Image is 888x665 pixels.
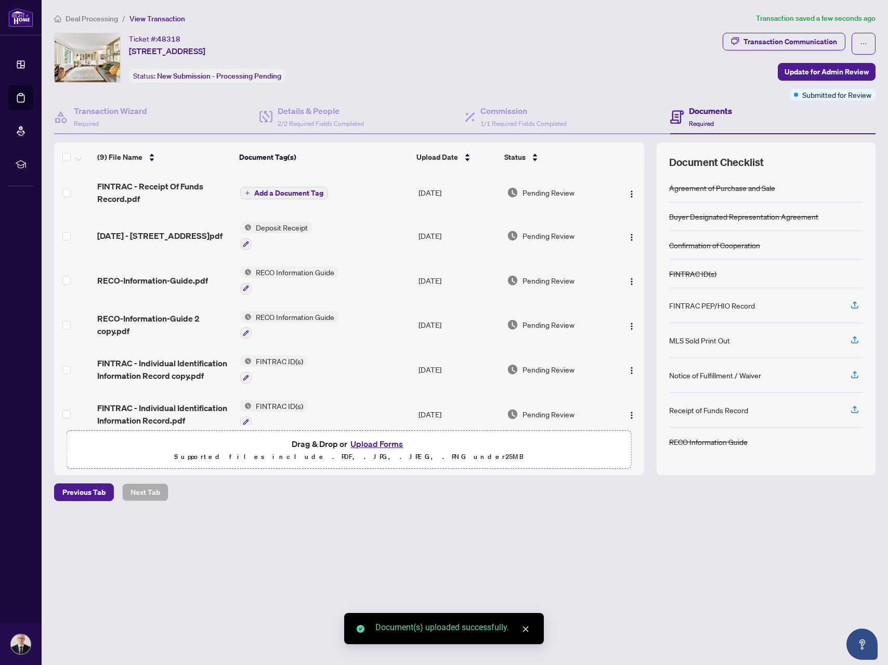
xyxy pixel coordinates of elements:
td: [DATE] [414,213,503,258]
article: Transaction saved a few seconds ago [756,12,876,24]
span: FINTRAC - Individual Identification Information Record copy.pdf [97,357,232,382]
button: Logo [623,272,640,289]
span: Previous Tab [62,484,106,501]
span: Upload Date [416,151,458,163]
div: FINTRAC ID(s) [669,268,716,279]
td: [DATE] [414,303,503,348]
span: 2/2 Required Fields Completed [278,120,364,127]
img: IMG-S12312795_1.jpg [55,33,120,82]
span: RECO-Information-Guide.pdf [97,274,208,287]
button: Status IconRECO Information Guide [240,311,338,339]
span: 48318 [157,34,180,44]
div: Document(s) uploaded successfully. [375,621,531,634]
span: Pending Review [523,187,574,198]
span: View Transaction [129,14,185,23]
span: RECO-Information-Guide 2 copy.pdf [97,312,232,337]
span: Pending Review [523,319,574,330]
span: (9) File Name [97,151,142,163]
img: Logo [628,322,636,330]
th: Status [500,143,610,172]
span: ellipsis [860,40,867,47]
img: Status Icon [240,355,252,367]
span: home [54,15,61,22]
span: FINTRAC ID(s) [252,355,307,367]
button: Update for Admin Review [778,63,876,81]
button: Status IconFINTRAC ID(s) [240,355,307,383]
span: FINTRAC - Receipt Of Funds Record.pdf [97,180,232,205]
button: Logo [623,361,640,378]
span: Submitted for Review [802,89,871,100]
h4: Details & People [278,105,364,117]
img: Logo [628,190,636,198]
span: Deal Processing [66,14,118,23]
img: Logo [628,277,636,286]
img: logo [8,8,33,27]
button: Logo [623,227,640,244]
span: Required [689,120,714,127]
span: FINTRAC - Individual Identification Information Record.pdf [97,402,232,427]
img: Status Icon [240,222,252,233]
img: Document Status [507,408,518,420]
button: Next Tab [122,483,168,501]
div: Ticket #: [129,33,180,45]
button: Status IconRECO Information Guide [240,266,338,295]
span: Update for Admin Review [785,63,869,80]
div: RECO Information Guide [669,436,748,447]
span: Pending Review [523,364,574,375]
p: Supported files include .PDF, .JPG, .JPEG, .PNG under 25 MB [73,451,625,463]
button: Upload Forms [347,437,406,451]
div: Agreement of Purchase and Sale [669,182,775,194]
span: Drag & Drop or [292,437,406,451]
div: Receipt of Funds Record [669,404,748,416]
img: Status Icon [240,311,252,323]
img: Logo [628,366,636,375]
button: Logo [623,316,640,333]
td: [DATE] [414,392,503,437]
span: plus [245,190,250,196]
span: check-circle [357,625,364,633]
img: Status Icon [240,400,252,412]
div: Transaction Communication [743,33,837,50]
span: New Submission - Processing Pending [157,71,281,81]
img: Document Status [507,319,518,330]
h4: Commission [480,105,567,117]
span: Required [74,120,99,127]
div: Buyer Designated Representation Agreement [669,211,818,222]
td: [DATE] [414,258,503,303]
button: Logo [623,184,640,201]
div: MLS Sold Print Out [669,335,730,346]
h4: Documents [689,105,732,117]
img: Document Status [507,364,518,375]
button: Open asap [846,629,878,660]
td: [DATE] [414,347,503,392]
button: Add a Document Tag [240,186,328,200]
img: Logo [628,233,636,241]
img: Logo [628,411,636,419]
span: FINTRAC ID(s) [252,400,307,412]
button: Add a Document Tag [240,187,328,199]
img: Document Status [507,187,518,198]
button: Status IconDeposit Receipt [240,222,312,250]
span: RECO Information Guide [252,266,338,278]
span: Add a Document Tag [254,189,323,197]
button: Previous Tab [54,483,114,501]
span: Drag & Drop orUpload FormsSupported files include .PDF, .JPG, .JPEG, .PNG under25MB [67,431,631,469]
img: Document Status [507,230,518,241]
td: [DATE] [414,172,503,213]
span: Pending Review [523,275,574,286]
th: (9) File Name [93,143,235,172]
span: 1/1 Required Fields Completed [480,120,567,127]
button: Status IconFINTRAC ID(s) [240,400,307,428]
li: / [122,12,125,24]
span: [STREET_ADDRESS] [129,45,205,57]
a: Close [520,623,531,635]
h4: Transaction Wizard [74,105,147,117]
span: [DATE] - [STREET_ADDRESS]pdf [97,229,223,242]
th: Document Tag(s) [235,143,413,172]
span: Pending Review [523,408,574,420]
img: Document Status [507,275,518,286]
span: RECO Information Guide [252,311,338,323]
span: Pending Review [523,230,574,241]
span: close [522,625,529,633]
div: Status: [129,69,285,83]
